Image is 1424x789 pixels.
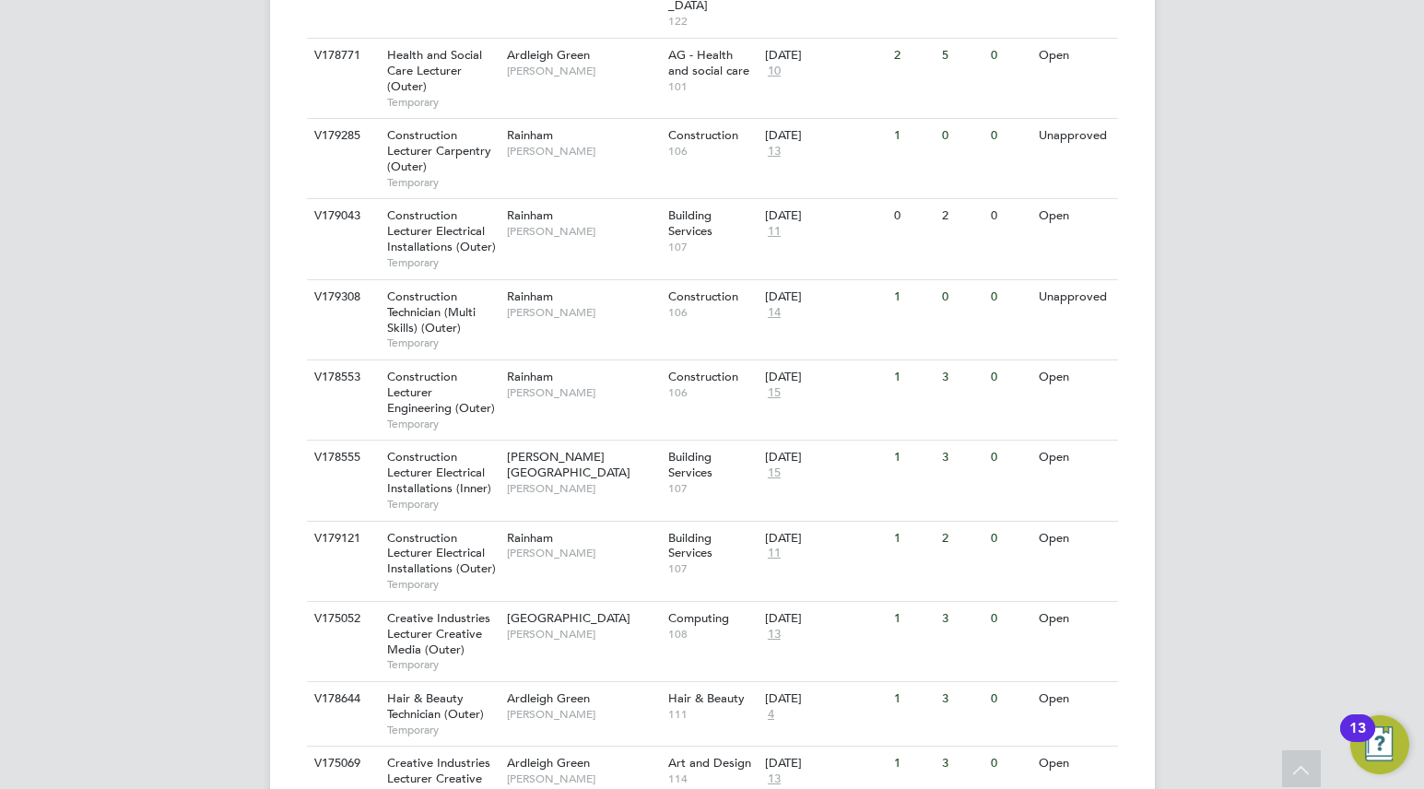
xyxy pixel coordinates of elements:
[937,602,985,636] div: 3
[937,360,985,394] div: 3
[937,441,985,475] div: 3
[507,289,553,304] span: Rainham
[1034,360,1114,394] div: Open
[668,127,738,143] span: Construction
[310,602,374,636] div: V175052
[310,119,374,153] div: V179285
[889,280,937,314] div: 1
[507,369,553,384] span: Rainham
[765,771,783,787] span: 13
[507,771,659,786] span: [PERSON_NAME]
[668,14,756,29] span: 122
[765,208,885,224] div: [DATE]
[937,39,985,73] div: 5
[1034,280,1114,314] div: Unapproved
[507,481,659,496] span: [PERSON_NAME]
[668,369,738,384] span: Construction
[1034,602,1114,636] div: Open
[668,289,738,304] span: Construction
[668,144,756,159] span: 106
[937,119,985,153] div: 0
[310,199,374,233] div: V179043
[765,611,885,627] div: [DATE]
[668,385,756,400] span: 106
[889,522,937,556] div: 1
[986,119,1034,153] div: 0
[387,723,498,737] span: Temporary
[387,657,498,672] span: Temporary
[507,47,590,63] span: Ardleigh Green
[507,690,590,706] span: Ardleigh Green
[1034,522,1114,556] div: Open
[889,441,937,475] div: 1
[507,627,659,642] span: [PERSON_NAME]
[765,707,777,723] span: 4
[507,127,553,143] span: Rainham
[668,690,745,706] span: Hair & Beauty
[387,577,498,592] span: Temporary
[387,497,498,512] span: Temporary
[387,530,496,577] span: Construction Lecturer Electrical Installations (Outer)
[387,449,491,496] span: Construction Lecturer Electrical Installations (Inner)
[986,280,1034,314] div: 0
[668,449,712,480] span: Building Services
[937,682,985,716] div: 3
[986,360,1034,394] div: 0
[889,39,937,73] div: 2
[507,530,553,546] span: Rainham
[507,755,590,771] span: Ardleigh Green
[668,707,756,722] span: 111
[387,95,498,110] span: Temporary
[310,280,374,314] div: V179308
[310,522,374,556] div: V179121
[668,240,756,254] span: 107
[668,561,756,576] span: 107
[310,441,374,475] div: V178555
[986,39,1034,73] div: 0
[889,360,937,394] div: 1
[387,610,490,657] span: Creative Industries Lecturer Creative Media (Outer)
[507,224,659,239] span: [PERSON_NAME]
[937,747,985,781] div: 3
[507,385,659,400] span: [PERSON_NAME]
[765,289,885,305] div: [DATE]
[668,530,712,561] span: Building Services
[668,47,749,78] span: AG - Health and social care
[668,207,712,239] span: Building Services
[986,747,1034,781] div: 0
[765,64,783,79] span: 10
[387,207,496,254] span: Construction Lecturer Electrical Installations (Outer)
[765,370,885,385] div: [DATE]
[387,47,482,94] span: Health and Social Care Lecturer (Outer)
[507,305,659,320] span: [PERSON_NAME]
[889,682,937,716] div: 1
[507,449,630,480] span: [PERSON_NAME][GEOGRAPHIC_DATA]
[986,602,1034,636] div: 0
[1034,682,1114,716] div: Open
[310,39,374,73] div: V178771
[387,690,484,722] span: Hair & Beauty Technician (Outer)
[765,546,783,561] span: 11
[937,280,985,314] div: 0
[937,199,985,233] div: 2
[310,682,374,716] div: V178644
[765,691,885,707] div: [DATE]
[937,522,985,556] div: 2
[1034,119,1114,153] div: Unapproved
[387,336,498,350] span: Temporary
[889,119,937,153] div: 1
[668,610,729,626] span: Computing
[765,224,783,240] span: 11
[765,144,783,159] span: 13
[1349,728,1366,752] div: 13
[765,627,783,642] span: 13
[668,79,756,94] span: 101
[507,546,659,560] span: [PERSON_NAME]
[310,747,374,781] div: V175069
[765,465,783,481] span: 15
[507,207,553,223] span: Rainham
[507,707,659,722] span: [PERSON_NAME]
[1034,199,1114,233] div: Open
[1034,441,1114,475] div: Open
[387,175,498,190] span: Temporary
